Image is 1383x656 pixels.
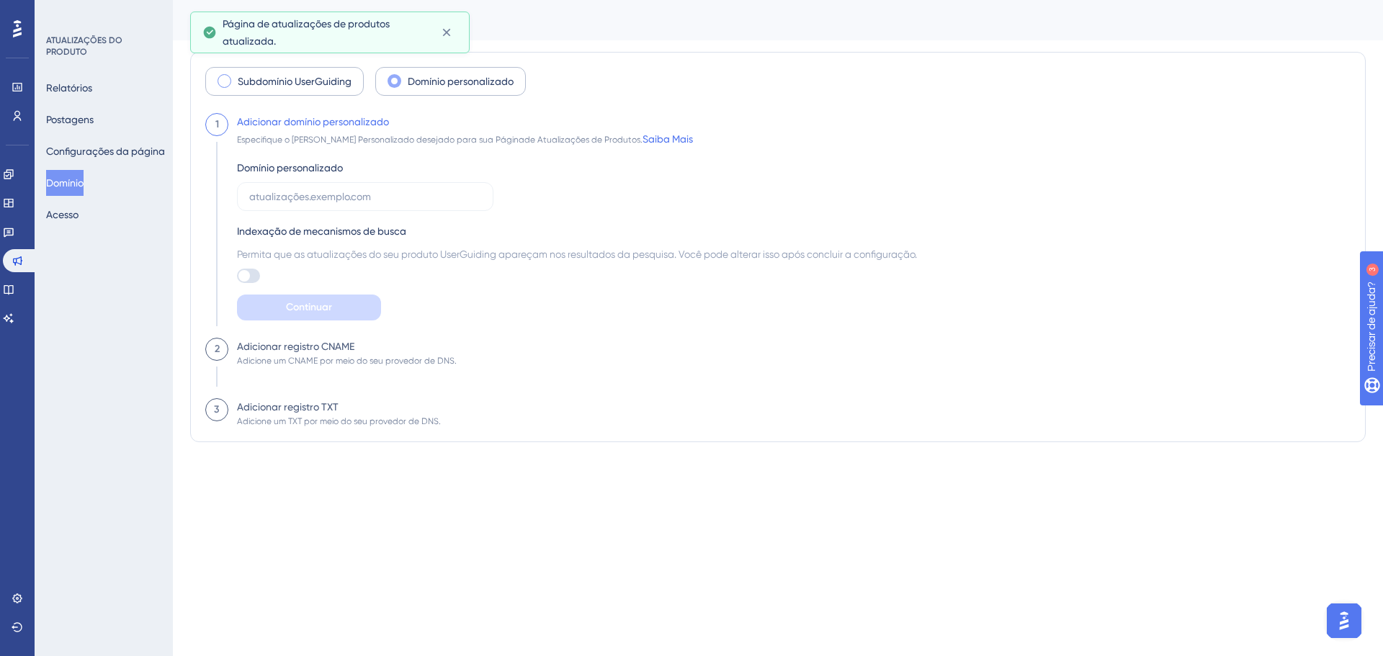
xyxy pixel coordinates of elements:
[524,135,640,145] font: de Atualizações de Produtos
[238,76,352,87] font: Subdomínio UserGuiding
[46,202,79,228] button: Acesso
[214,403,220,415] font: 3
[286,301,332,313] font: Continuar
[46,75,92,101] button: Relatórios
[46,170,84,196] button: Domínio
[249,189,481,205] input: atualizações.exemplo.com
[46,177,84,189] font: Domínio
[237,135,524,145] font: Especifique o [PERSON_NAME] Personalizado desejado para sua Página
[237,162,343,174] font: Domínio personalizado
[237,116,389,127] font: Adicionar domínio personalizado
[46,145,165,157] font: Configurações da página
[1322,599,1366,642] iframe: Iniciador do Assistente de IA do UserGuiding
[237,295,381,320] button: Continuar
[215,118,219,130] font: 1
[237,356,457,366] font: Adicione um CNAME por meio do seu provedor de DNS.
[46,114,94,125] font: Postagens
[643,133,693,145] a: Saiba Mais
[223,18,390,47] font: Página de atualizações de produtos atualizada.
[46,82,92,94] font: Relatórios
[640,135,643,145] font: .
[34,6,124,17] font: Precisar de ajuda?
[237,248,917,260] font: Permita que as atualizações do seu produto UserGuiding apareçam nos resultados da pesquisa. Você ...
[46,107,94,132] button: Postagens
[46,35,122,57] font: ATUALIZAÇÕES DO PRODUTO
[134,9,138,17] font: 3
[46,138,165,164] button: Configurações da página
[237,401,339,413] font: Adicionar registro TXT
[237,341,354,352] font: Adicionar registro CNAME
[46,209,79,220] font: Acesso
[215,343,220,355] font: 2
[237,416,441,426] font: Adicione um TXT por meio do seu provedor de DNS.
[237,225,406,237] font: Indexação de mecanismos de busca
[408,76,514,87] font: Domínio personalizado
